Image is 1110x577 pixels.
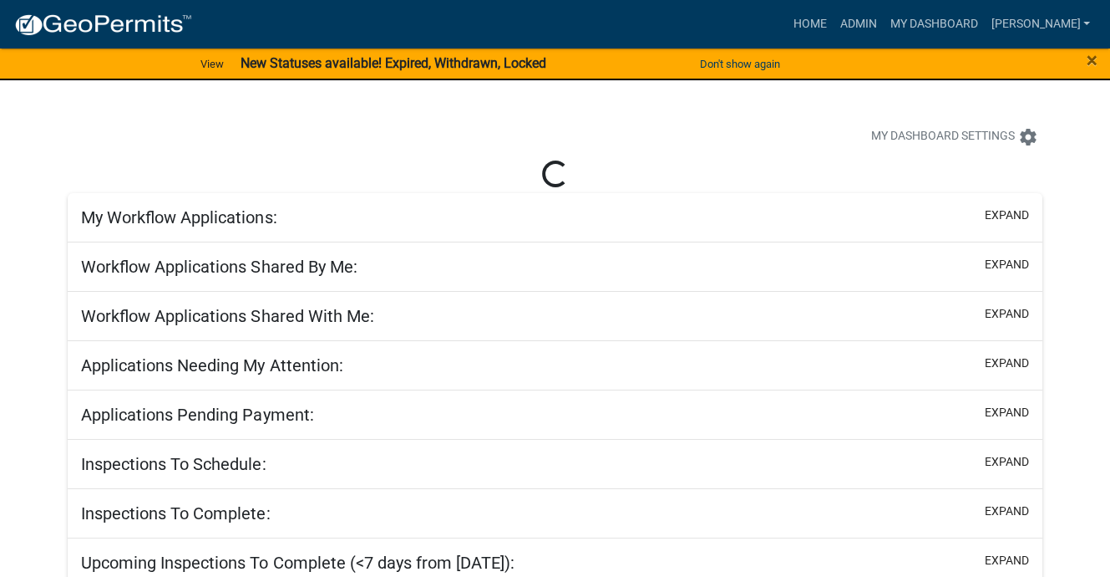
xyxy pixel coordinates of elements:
[81,503,270,523] h5: Inspections To Complete:
[985,552,1029,569] button: expand
[985,305,1029,323] button: expand
[81,454,266,474] h5: Inspections To Schedule:
[984,8,1097,40] a: [PERSON_NAME]
[871,127,1015,147] span: My Dashboard Settings
[81,207,276,227] h5: My Workflow Applications:
[81,306,373,326] h5: Workflow Applications Shared With Me:
[985,503,1029,520] button: expand
[81,405,313,425] h5: Applications Pending Payment:
[985,207,1029,224] button: expand
[194,50,231,78] a: View
[833,8,883,40] a: Admin
[1087,50,1097,70] button: Close
[786,8,833,40] a: Home
[81,553,514,573] h5: Upcoming Inspections To Complete (<7 days from [DATE]):
[985,404,1029,421] button: expand
[1087,49,1097,72] span: ×
[985,355,1029,372] button: expand
[1018,127,1038,147] i: settings
[985,453,1029,471] button: expand
[858,120,1052,153] button: My Dashboard Settingssettings
[81,355,342,375] h5: Applications Needing My Attention:
[81,257,357,277] h5: Workflow Applications Shared By Me:
[241,55,546,71] strong: New Statuses available! Expired, Withdrawn, Locked
[693,50,787,78] button: Don't show again
[985,256,1029,273] button: expand
[883,8,984,40] a: My Dashboard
